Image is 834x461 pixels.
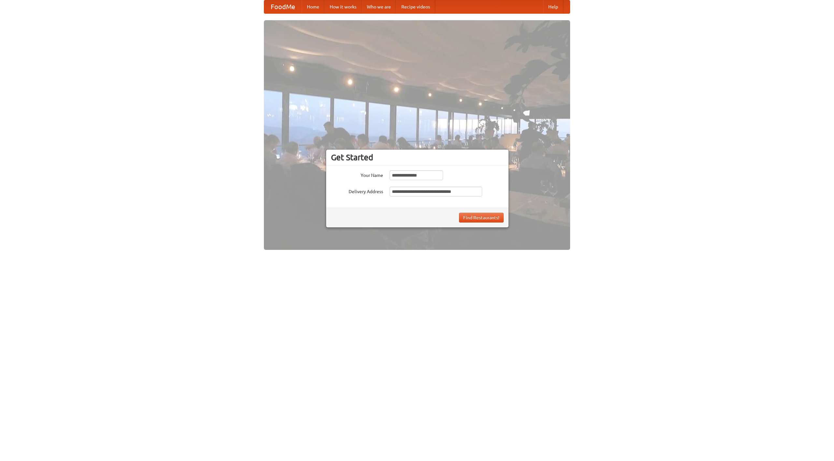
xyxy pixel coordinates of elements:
label: Your Name [331,170,383,179]
a: Recipe videos [396,0,435,13]
label: Delivery Address [331,187,383,195]
h3: Get Started [331,152,504,162]
a: Who we are [362,0,396,13]
a: Help [543,0,563,13]
a: How it works [324,0,362,13]
button: Find Restaurants! [459,213,504,223]
a: Home [302,0,324,13]
a: FoodMe [264,0,302,13]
